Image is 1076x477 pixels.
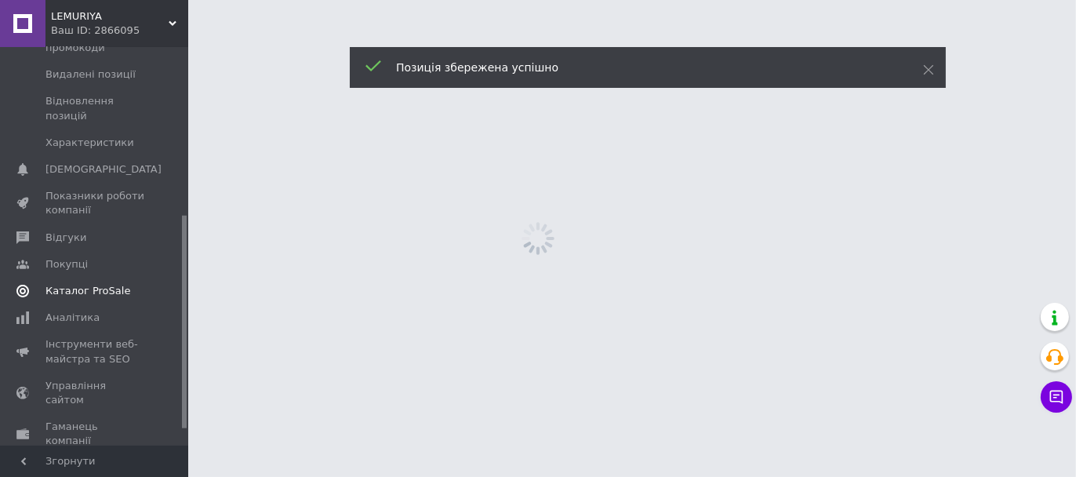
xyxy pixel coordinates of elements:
[396,60,884,75] div: Позиція збережена успішно
[45,136,134,150] span: Характеристики
[45,189,145,217] span: Показники роботи компанії
[45,231,86,245] span: Відгуки
[45,257,88,271] span: Покупці
[45,337,145,366] span: Інструменти веб-майстра та SEO
[45,284,130,298] span: Каталог ProSale
[51,9,169,24] span: LEMURIYA
[51,24,188,38] div: Ваш ID: 2866095
[45,420,145,448] span: Гаманець компанії
[45,311,100,325] span: Аналітика
[1041,381,1072,413] button: Чат з покупцем
[45,94,145,122] span: Відновлення позицій
[45,162,162,177] span: [DEMOGRAPHIC_DATA]
[45,67,136,82] span: Видалені позиції
[45,379,145,407] span: Управління сайтом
